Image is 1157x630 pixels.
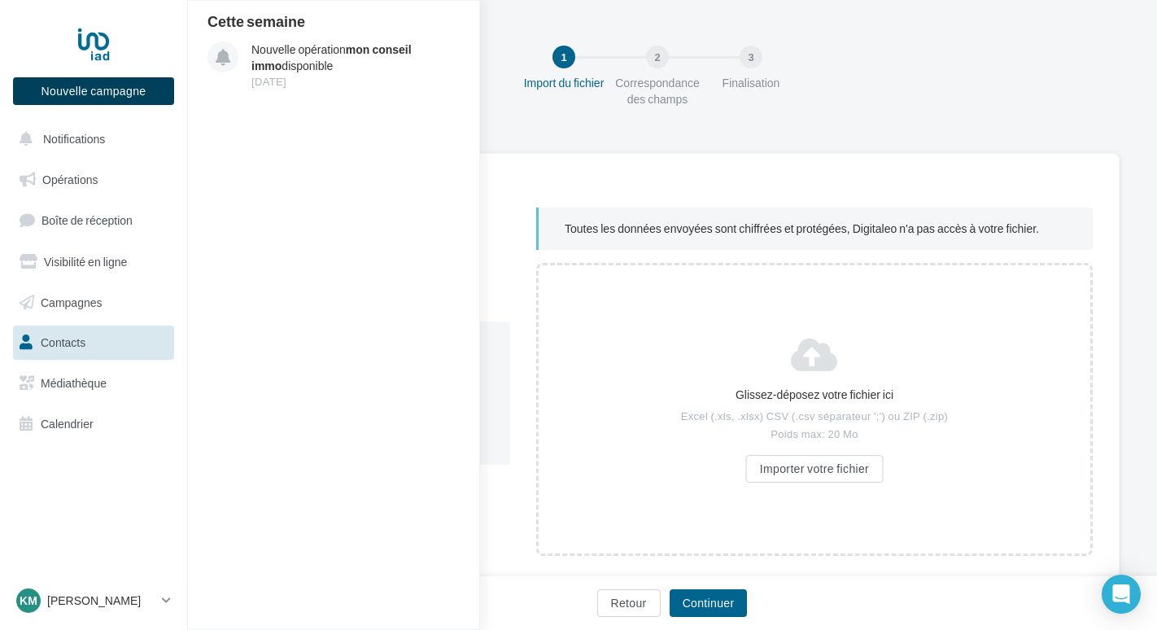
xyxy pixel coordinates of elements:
span: Notifications [43,132,105,146]
div: Import du fichier [512,75,616,91]
span: Visibilité en ligne [44,255,127,269]
div: 2 [646,46,669,68]
button: Notifications [10,122,171,156]
a: Calendrier [10,407,177,441]
a: Boîte de réception [10,203,177,238]
button: Importer votre fichier [746,455,883,483]
p: [PERSON_NAME] [47,593,155,609]
div: Excel (.xls, .xlsx) CSV (.csv séparateur ';') ou ZIP (.zip) [677,409,953,424]
span: Médiathèque [41,376,107,390]
span: Boîte de réception [41,213,133,227]
div: Open Intercom Messenger [1102,575,1141,614]
button: Retour [597,589,661,617]
div: Correspondance des champs [605,75,709,107]
a: Médiathèque [10,366,177,400]
div: Poids max: 20 Mo [677,427,953,442]
a: Visibilité en ligne [10,245,177,279]
a: Opérations [10,163,177,197]
button: Nouvelle campagne [13,77,174,105]
button: Continuer [670,589,748,617]
a: KM [PERSON_NAME] [13,585,174,616]
div: 1 [552,46,575,68]
div: 3 [740,46,762,68]
a: Contacts [10,326,177,360]
a: Campagnes [10,286,177,320]
span: KM [20,593,37,609]
span: Campagnes [41,295,103,308]
p: Toutes les données envoyées sont chiffrées et protégées, Digitaleo n'a pas accès à votre fichier. [565,221,1067,237]
span: Calendrier [41,417,94,431]
div: Glissez-déposez votre fichier ici [677,387,953,403]
div: Finalisation [699,75,803,91]
div: Import du fichier [251,180,1093,195]
span: Opérations [42,173,98,186]
span: Contacts [41,335,85,349]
